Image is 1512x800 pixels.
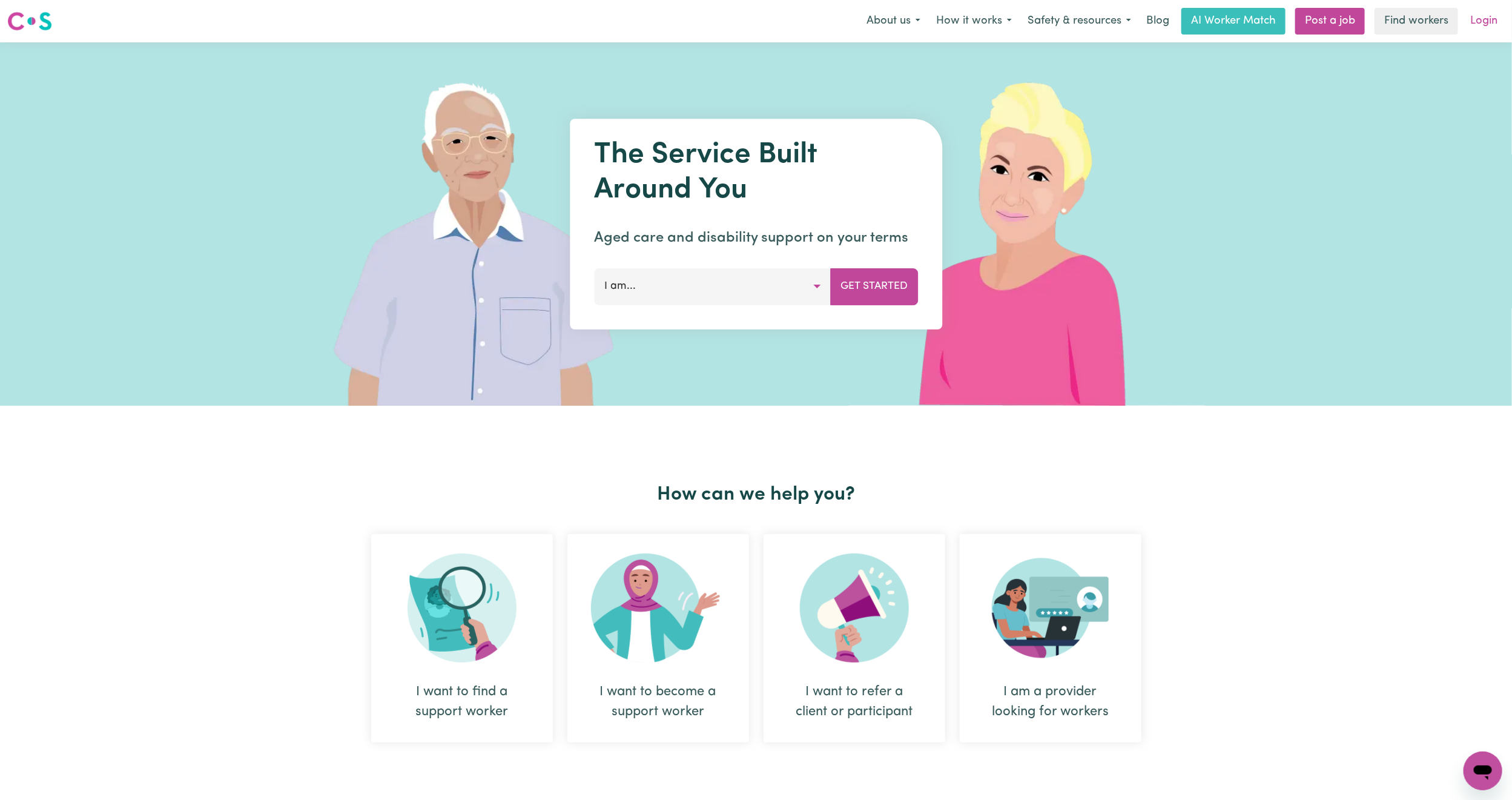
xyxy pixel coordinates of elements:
[594,138,918,208] h1: The Service Built Around You
[800,554,909,663] img: Refer
[960,534,1141,742] div: I am a provider looking for workers
[989,682,1112,722] div: I am a provider looking for workers
[596,682,720,722] div: I want to become a support worker
[1139,8,1177,35] a: Blog
[1464,752,1502,790] iframe: Button to launch messaging window, conversation in progress
[567,534,749,742] div: I want to become a support worker
[992,554,1109,663] img: Provider
[7,7,52,35] a: Careseekers logo
[859,8,928,34] button: About us
[591,554,725,663] img: Become Worker
[1295,8,1365,35] a: Post a job
[400,682,524,722] div: I want to find a support worker
[793,682,916,722] div: I want to refer a client or participant
[1463,8,1505,35] a: Login
[594,268,831,305] button: I am...
[594,227,918,249] p: Aged care and disability support on your terms
[408,554,517,663] img: Search
[764,534,945,742] div: I want to refer a client or participant
[1020,8,1139,34] button: Safety & resources
[364,483,1149,506] h2: How can we help you?
[1181,8,1286,35] a: AI Worker Match
[928,8,1020,34] button: How it works
[371,534,553,742] div: I want to find a support worker
[1375,8,1458,35] a: Find workers
[7,10,52,32] img: Careseekers logo
[830,268,918,305] button: Get Started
